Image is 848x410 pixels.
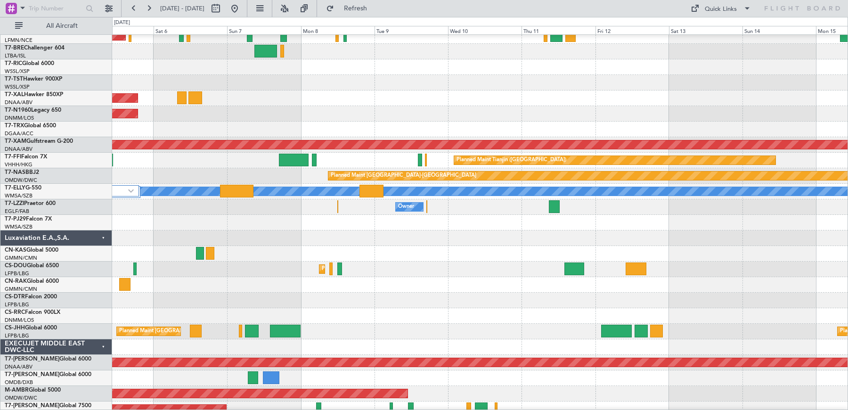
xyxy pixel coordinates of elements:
div: Planned Maint [GEOGRAPHIC_DATA] ([GEOGRAPHIC_DATA]) [119,324,268,338]
span: CS-DTR [5,294,25,300]
span: [DATE] - [DATE] [160,4,204,13]
span: T7-XAM [5,139,26,144]
span: T7-FFI [5,154,21,160]
a: VHHH/HKG [5,161,33,168]
div: Owner [398,200,414,214]
div: Planned Maint [GEOGRAPHIC_DATA] ([GEOGRAPHIC_DATA]) [322,262,470,276]
div: Sat 13 [669,26,742,34]
a: GMMN/CMN [5,254,37,262]
span: T7-TST [5,76,23,82]
a: LFPB/LBG [5,270,29,277]
a: WMSA/SZB [5,223,33,230]
a: CS-RRCFalcon 900LX [5,310,60,315]
a: T7-[PERSON_NAME]Global 6000 [5,356,91,362]
span: T7-BRE [5,45,24,51]
a: CS-DTRFalcon 2000 [5,294,57,300]
a: T7-XAMGulfstream G-200 [5,139,73,144]
div: Planned Maint [GEOGRAPHIC_DATA]-[GEOGRAPHIC_DATA] [331,169,476,183]
span: T7-RIC [5,61,22,66]
input: Trip Number [29,1,83,16]
a: T7-TRXGlobal 6500 [5,123,56,129]
span: CS-DOU [5,263,27,269]
div: Thu 11 [522,26,595,34]
span: CN-KAS [5,247,26,253]
div: Tue 9 [375,26,448,34]
a: CS-JHHGlobal 6000 [5,325,57,331]
div: Quick Links [705,5,737,14]
a: T7-[PERSON_NAME]Global 7500 [5,403,91,409]
div: Fri 5 [80,26,154,34]
a: LFMN/NCE [5,37,33,44]
div: Mon 8 [301,26,375,34]
div: Wed 10 [448,26,522,34]
a: CN-RAKGlobal 6000 [5,279,59,284]
span: T7-[PERSON_NAME] [5,372,59,377]
a: LTBA/ISL [5,52,26,59]
div: Sun 14 [742,26,816,34]
img: arrow-gray.svg [128,189,134,193]
a: GMMN/CMN [5,286,37,293]
a: T7-PJ29Falcon 7X [5,216,52,222]
span: T7-[PERSON_NAME] [5,403,59,409]
a: T7-N1960Legacy 650 [5,107,61,113]
a: T7-BREChallenger 604 [5,45,65,51]
a: LFPB/LBG [5,332,29,339]
a: T7-RICGlobal 6000 [5,61,54,66]
a: DNMM/LOS [5,115,34,122]
button: Quick Links [686,1,756,16]
a: OMDW/DWC [5,394,37,402]
a: WSSL/XSP [5,68,30,75]
a: DGAA/ACC [5,130,33,137]
span: CN-RAK [5,279,27,284]
span: T7-[PERSON_NAME] [5,356,59,362]
span: CS-RRC [5,310,25,315]
a: T7-ELLYG-550 [5,185,41,191]
div: Sun 7 [227,26,301,34]
a: EGLF/FAB [5,208,29,215]
a: DNMM/LOS [5,317,34,324]
span: T7-TRX [5,123,24,129]
a: OMDB/DXB [5,379,33,386]
a: M-AMBRGlobal 5000 [5,387,61,393]
div: [DATE] [114,19,130,27]
a: CN-KASGlobal 5000 [5,247,58,253]
span: All Aircraft [24,23,99,29]
a: T7-XALHawker 850XP [5,92,63,98]
span: T7-LZZI [5,201,24,206]
a: DNAA/ABV [5,363,33,370]
div: Planned Maint Tianjin ([GEOGRAPHIC_DATA]) [457,153,566,167]
button: All Aircraft [10,18,102,33]
a: CS-DOUGlobal 6500 [5,263,59,269]
a: T7-[PERSON_NAME]Global 6000 [5,372,91,377]
a: OMDW/DWC [5,177,37,184]
a: T7-TSTHawker 900XP [5,76,62,82]
button: Refresh [322,1,378,16]
a: T7-NASBBJ2 [5,170,39,175]
span: T7-NAS [5,170,25,175]
span: T7-PJ29 [5,216,26,222]
span: T7-XAL [5,92,24,98]
span: M-AMBR [5,387,29,393]
span: Refresh [336,5,375,12]
div: Fri 12 [595,26,669,34]
span: T7-ELLY [5,185,25,191]
span: CS-JHH [5,325,25,331]
a: DNAA/ABV [5,146,33,153]
a: WMSA/SZB [5,192,33,199]
a: WSSL/XSP [5,83,30,90]
a: T7-FFIFalcon 7X [5,154,47,160]
a: T7-LZZIPraetor 600 [5,201,56,206]
span: T7-N1960 [5,107,31,113]
a: LFPB/LBG [5,301,29,308]
div: Sat 6 [154,26,227,34]
a: DNAA/ABV [5,99,33,106]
